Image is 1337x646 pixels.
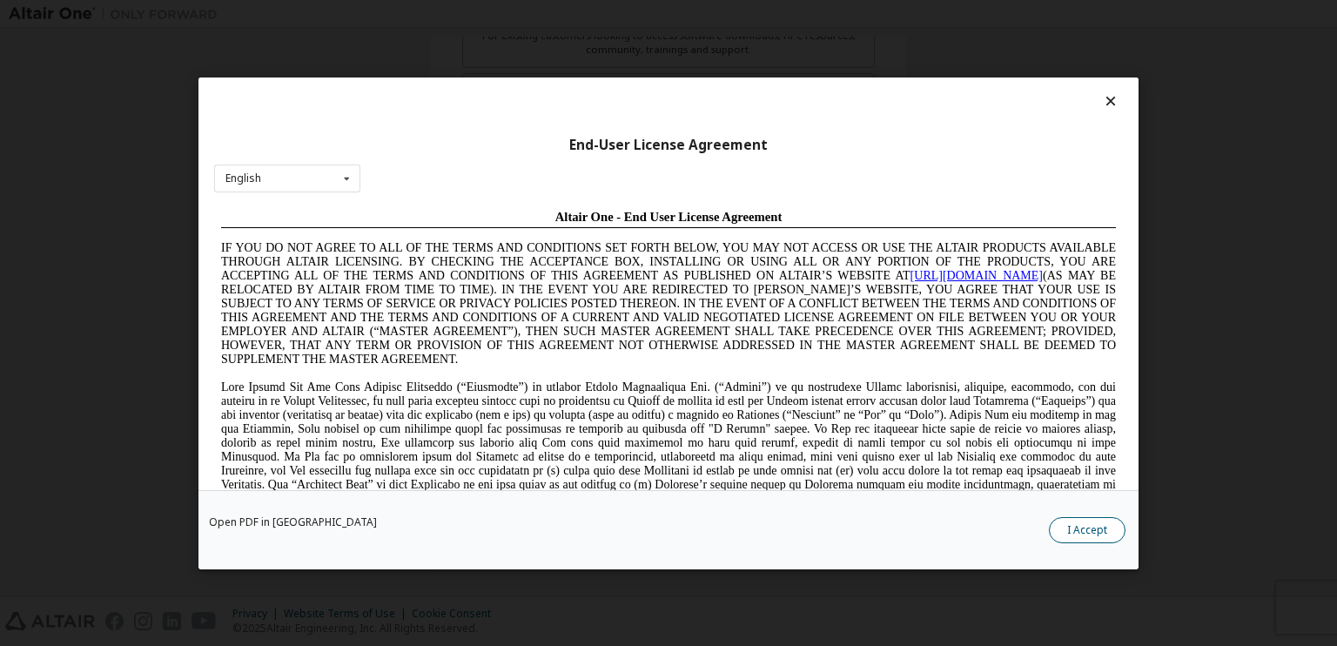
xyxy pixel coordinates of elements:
div: End-User License Agreement [214,136,1123,153]
div: English [225,173,261,184]
span: Lore Ipsumd Sit Ame Cons Adipisc Elitseddo (“Eiusmodte”) in utlabor Etdolo Magnaaliqua Eni. (“Adm... [7,178,902,302]
a: [URL][DOMAIN_NAME] [696,66,829,79]
button: I Accept [1049,516,1125,542]
a: Open PDF in [GEOGRAPHIC_DATA] [209,516,377,527]
span: Altair One - End User License Agreement [341,7,568,21]
span: IF YOU DO NOT AGREE TO ALL OF THE TERMS AND CONDITIONS SET FORTH BELOW, YOU MAY NOT ACCESS OR USE... [7,38,902,163]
